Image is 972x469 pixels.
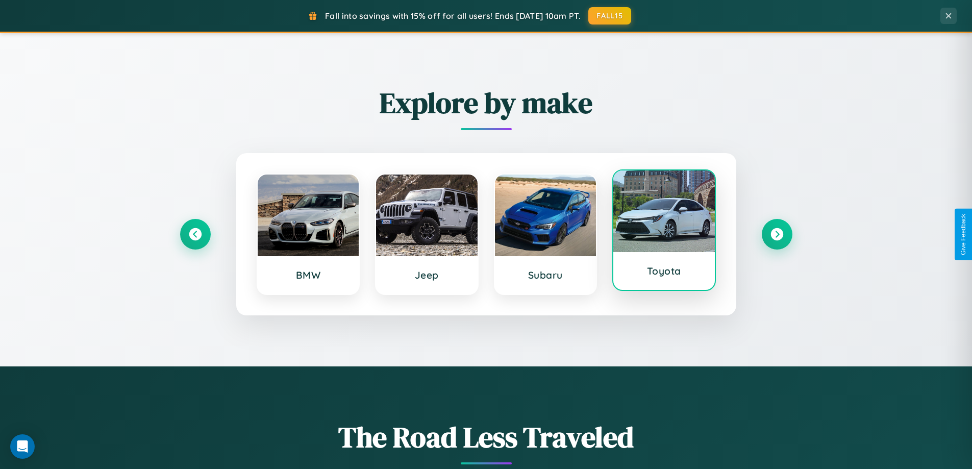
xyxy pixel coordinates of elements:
h1: The Road Less Traveled [180,417,792,457]
h3: Toyota [624,265,705,277]
div: Give Feedback [960,214,967,255]
h2: Explore by make [180,83,792,122]
div: Open Intercom Messenger [10,434,35,459]
h3: BMW [268,269,349,281]
h3: Subaru [505,269,586,281]
button: FALL15 [588,7,631,24]
h3: Jeep [386,269,467,281]
span: Fall into savings with 15% off for all users! Ends [DATE] 10am PT. [325,11,581,21]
